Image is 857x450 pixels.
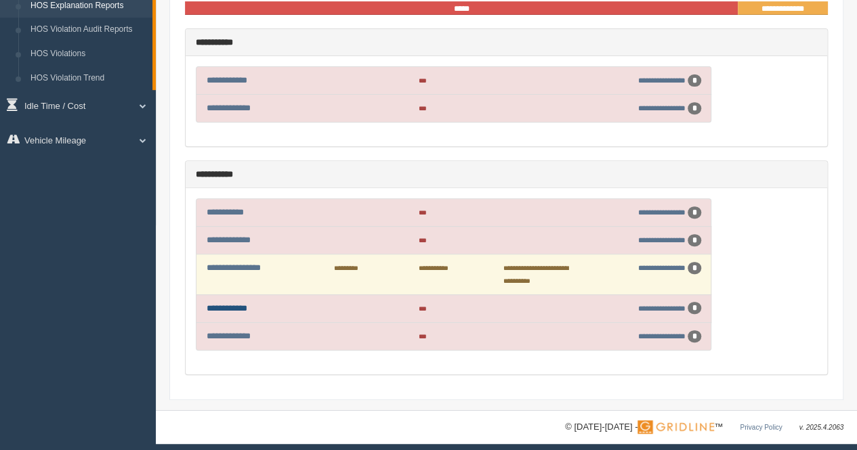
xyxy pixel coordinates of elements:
a: HOS Violation Trend [24,66,152,91]
a: HOS Violations [24,42,152,66]
img: Gridline [637,420,714,434]
a: HOS Violation Audit Reports [24,18,152,42]
div: © [DATE]-[DATE] - ™ [565,420,843,434]
a: Privacy Policy [740,424,782,431]
span: v. 2025.4.2063 [799,424,843,431]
